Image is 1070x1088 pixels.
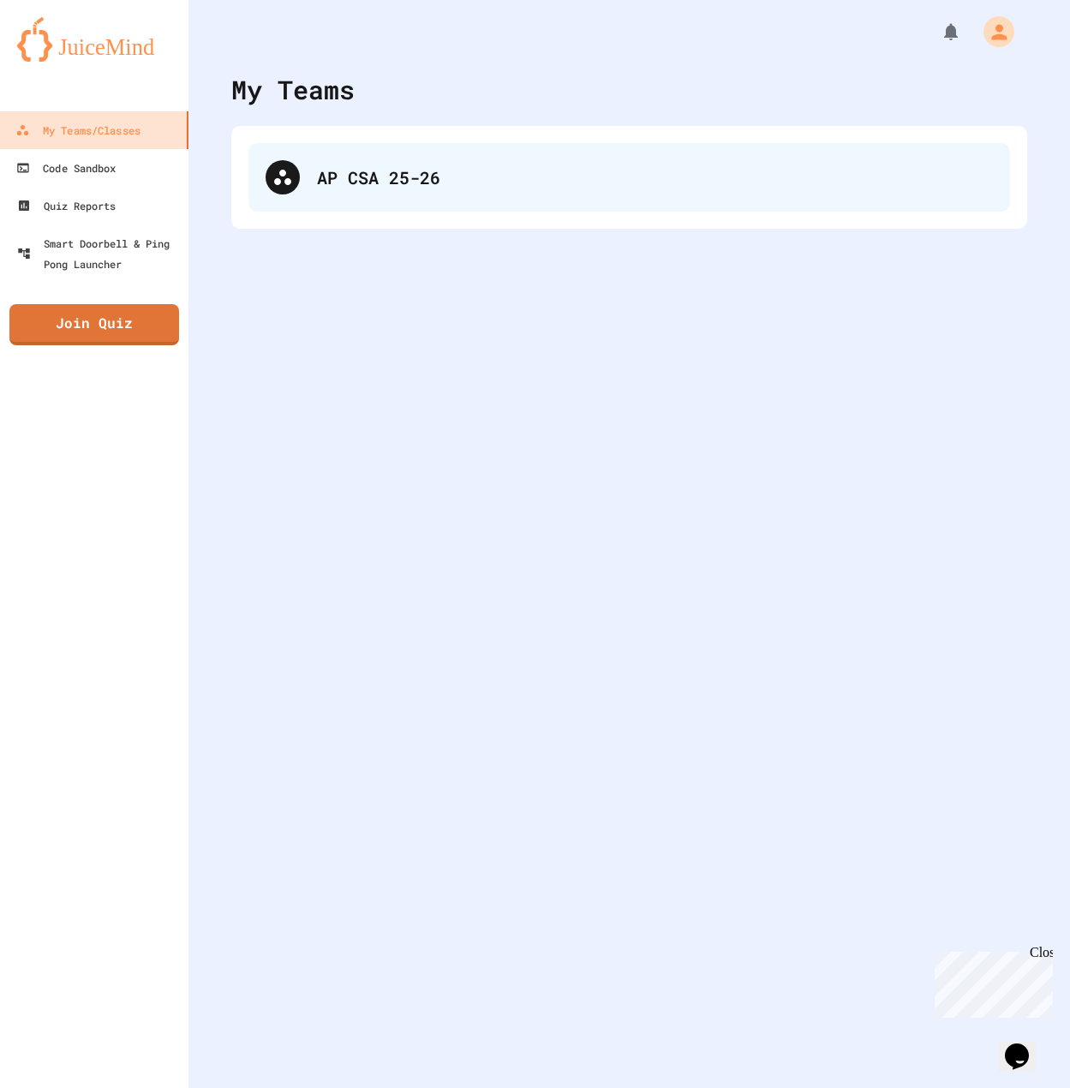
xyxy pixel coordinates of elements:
[17,17,171,62] img: logo-orange.svg
[248,143,1010,212] div: AP CSA 25-26
[909,17,965,46] div: My Notifications
[928,945,1053,1018] iframe: chat widget
[17,195,116,216] div: Quiz Reports
[15,120,140,140] div: My Teams/Classes
[965,12,1019,51] div: My Account
[17,233,182,274] div: Smart Doorbell & Ping Pong Launcher
[317,164,993,190] div: AP CSA 25-26
[16,158,116,178] div: Code Sandbox
[9,304,179,345] a: Join Quiz
[231,70,355,109] div: My Teams
[998,1019,1053,1071] iframe: chat widget
[7,7,118,109] div: Chat with us now!Close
